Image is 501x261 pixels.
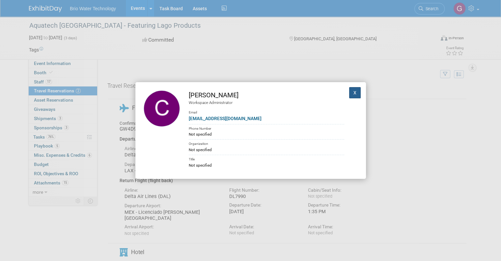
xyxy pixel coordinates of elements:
[349,87,361,98] button: X
[189,155,344,162] div: Title
[189,106,344,115] div: Email
[189,139,344,147] div: Organization
[189,147,344,153] div: Not specified
[189,162,344,168] div: Not specified
[189,100,344,106] div: Workspace Administrator
[189,131,344,137] div: Not specified
[189,90,344,100] div: [PERSON_NAME]
[189,124,344,132] div: Phone Number
[189,116,262,121] a: [EMAIL_ADDRESS][DOMAIN_NAME]
[144,90,180,127] img: Cynthia Mendoza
